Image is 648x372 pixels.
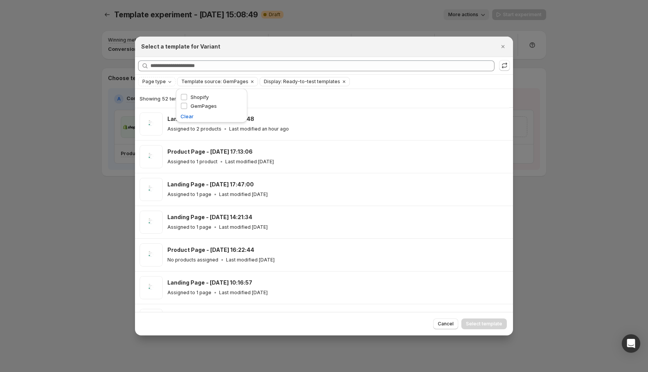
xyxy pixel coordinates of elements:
span: Page type [142,79,166,85]
h3: Product Page - [DATE] 17:13:06 [167,148,253,156]
h3: Landing Page - [DATE] 17:47:00 [167,181,254,188]
p: Last modified [DATE] [219,290,268,296]
p: Assigned to 1 page [167,290,211,296]
p: Last modified [DATE] [226,257,275,263]
p: Assigned to 2 products [167,126,221,132]
button: Page type [138,77,175,86]
p: Assigned to 1 page [167,224,211,230]
p: Assigned to 1 page [167,191,211,198]
p: Assigned to 1 product [167,159,218,165]
button: Cancel [433,318,458,329]
button: Clear [340,77,348,86]
span: Showing 52 templates [140,96,193,102]
p: Last modified [DATE] [219,191,268,198]
h3: Collection Page - [DATE] 10:27:40 [167,312,260,319]
span: Template source: GemPages [181,79,248,85]
span: Display: Ready-to-test templates [264,79,340,85]
button: Clear [248,77,256,86]
div: Open Intercom Messenger [622,334,640,353]
p: Last modified [DATE] [225,159,274,165]
p: Last modified [DATE] [219,224,268,230]
span: Cancel [438,321,454,327]
h3: Product Page - [DATE] 16:22:44 [167,246,254,254]
h3: Landing Page - [DATE] 16:39:48 [167,115,254,123]
button: Close [498,41,508,52]
h3: Landing Page - [DATE] 10:16:57 [167,279,252,287]
span: GemPages [191,103,217,109]
p: Last modified an hour ago [229,126,289,132]
button: Clear [181,112,194,120]
span: Shopify [191,94,209,100]
button: Display: Ready-to-test templates [260,77,340,86]
p: No products assigned [167,257,218,263]
h3: Landing Page - [DATE] 14:21:34 [167,213,252,221]
button: Template source: GemPages [177,77,248,86]
h2: Select a template for Variant [141,43,220,50]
